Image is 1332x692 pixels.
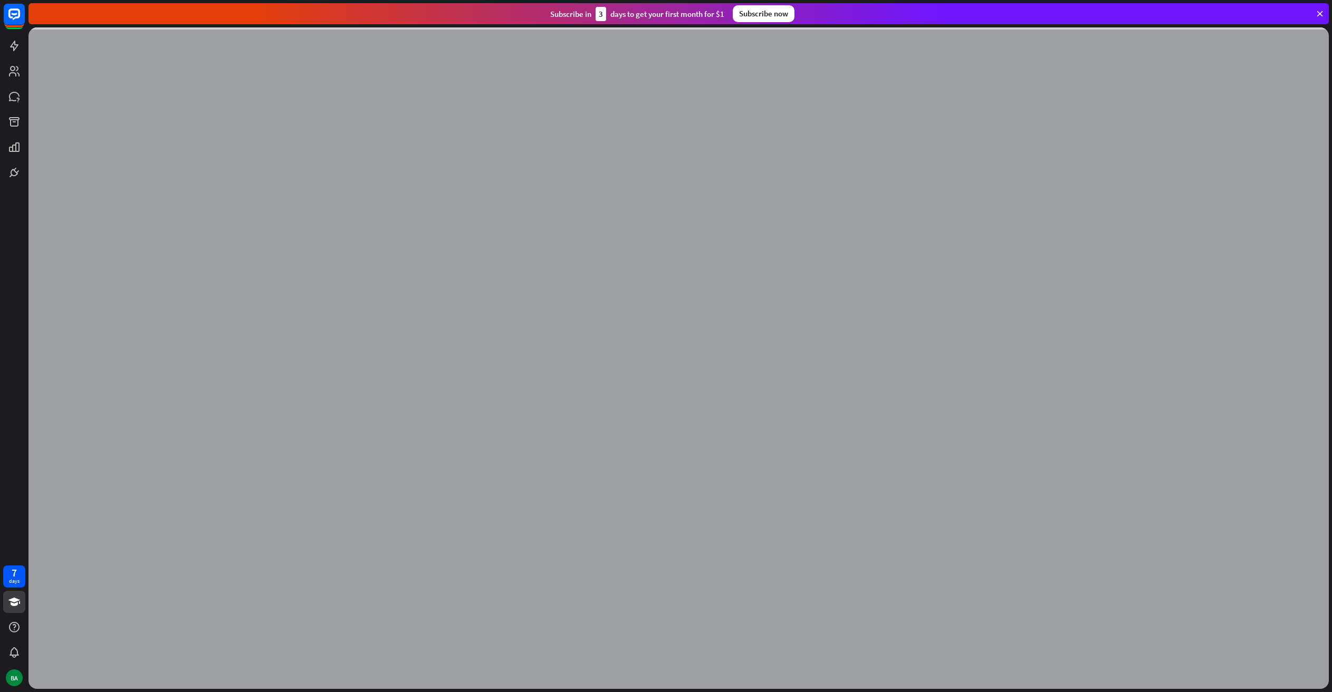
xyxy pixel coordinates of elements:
div: 3 [596,7,606,21]
div: days [9,578,20,585]
div: Subscribe in days to get your first month for $1 [550,7,724,21]
a: 7 days [3,565,25,588]
div: Subscribe now [733,5,794,22]
div: 7 [12,568,17,578]
div: BA [6,669,23,686]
